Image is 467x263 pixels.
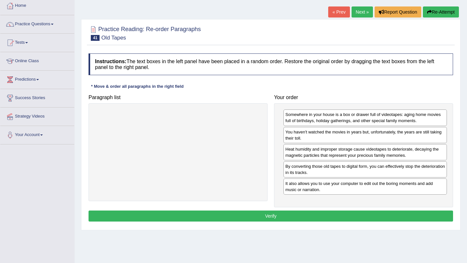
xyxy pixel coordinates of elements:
[283,127,447,143] div: You haven't watched the movies in years but, unfortunately, the years are still taking their toll.
[328,6,350,17] a: « Prev
[423,6,459,17] button: Re-Attempt
[283,161,447,177] div: By converting those old tapes to digital form, you can effectively stop the deterioration in its ...
[89,95,268,100] h4: Paragraph list
[0,89,74,105] a: Success Stories
[89,25,201,41] h2: Practice Reading: Re-order Paragraphs
[0,71,74,87] a: Predictions
[283,178,447,195] div: It also allows you to use your computer to edit out the boring moments and add music or narration.
[89,83,186,89] div: * Move & order all paragraphs in the right field
[91,35,100,41] span: 41
[274,95,453,100] h4: Your order
[89,211,453,222] button: Verify
[0,15,74,31] a: Practice Questions
[352,6,373,17] a: Next »
[375,6,421,17] button: Report Question
[0,34,74,50] a: Tests
[101,35,126,41] small: Old Tapes
[95,59,126,64] b: Instructions:
[0,126,74,142] a: Your Account
[283,109,447,126] div: Somewhere in your house is a box or drawer full of videotapes: aging home movies full of birthday...
[0,52,74,68] a: Online Class
[0,108,74,124] a: Strategy Videos
[283,144,447,160] div: Heat humidity and improper storage cause videotapes to deteriorate, decaying the magnetic particl...
[89,53,453,75] h4: The text boxes in the left panel have been placed in a random order. Restore the original order b...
